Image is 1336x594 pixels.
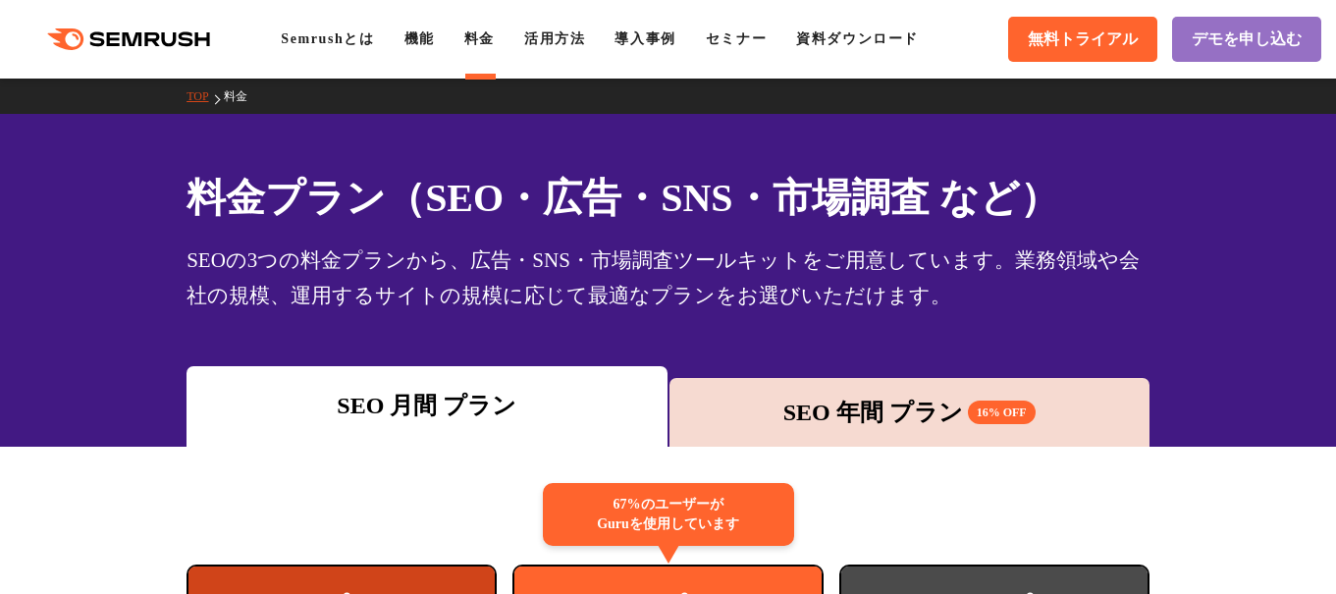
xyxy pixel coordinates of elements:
a: 資料ダウンロード [796,31,919,46]
a: 活用方法 [524,31,585,46]
a: 導入事例 [615,31,675,46]
div: SEO 年間 プラン [679,395,1140,430]
a: Semrushとは [281,31,374,46]
span: 16% OFF [968,401,1036,424]
a: 無料トライアル [1008,17,1157,62]
a: 機能 [404,31,435,46]
div: 67%のユーザーが Guruを使用しています [543,483,794,546]
a: TOP [187,89,223,103]
a: 料金 [224,89,262,103]
span: デモを申し込む [1192,29,1302,50]
h1: 料金プラン（SEO・広告・SNS・市場調査 など） [187,169,1149,227]
span: 無料トライアル [1028,29,1138,50]
a: デモを申し込む [1172,17,1321,62]
a: 料金 [464,31,495,46]
div: SEOの3つの料金プランから、広告・SNS・市場調査ツールキットをご用意しています。業務領域や会社の規模、運用するサイトの規模に応じて最適なプランをお選びいただけます。 [187,243,1149,313]
a: セミナー [706,31,767,46]
div: SEO 月間 プラン [196,388,657,423]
